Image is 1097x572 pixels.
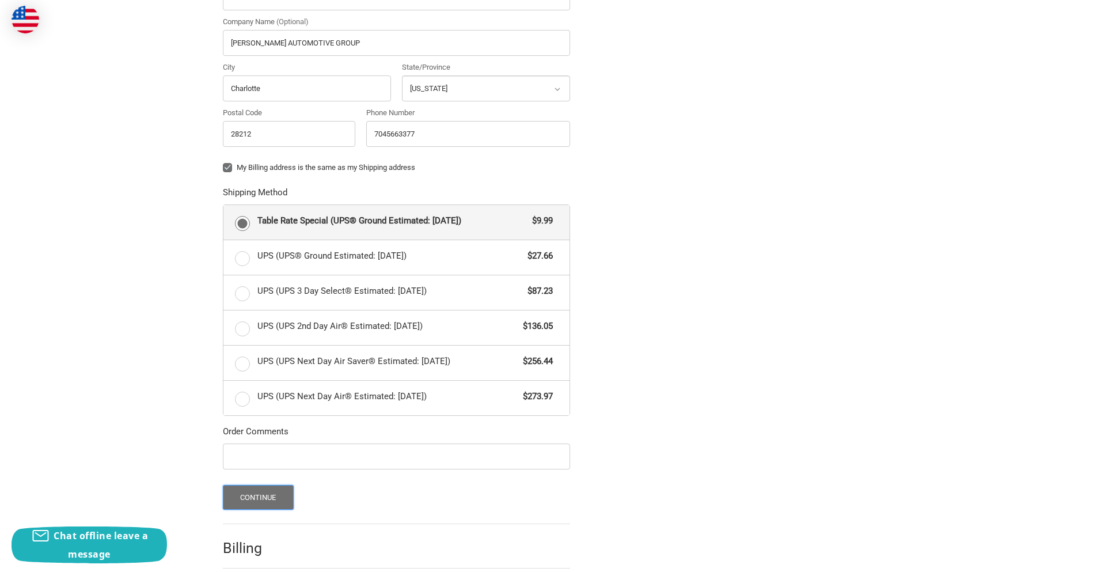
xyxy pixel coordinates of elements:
[12,6,39,33] img: duty and tax information for United States
[276,17,309,26] small: (Optional)
[223,425,289,444] legend: Order Comments
[522,249,553,263] span: $27.66
[12,526,167,563] button: Chat offline leave a message
[517,390,553,403] span: $273.97
[223,539,290,557] h2: Billing
[257,320,518,333] span: UPS (UPS 2nd Day Air® Estimated: [DATE])
[526,214,553,228] span: $9.99
[402,62,570,73] label: State/Province
[223,16,570,28] label: Company Name
[366,107,570,119] label: Phone Number
[223,485,294,510] button: Continue
[257,214,527,228] span: Table Rate Special (UPS® Ground Estimated: [DATE])
[522,285,553,298] span: $87.23
[257,355,518,368] span: UPS (UPS Next Day Air Saver® Estimated: [DATE])
[54,529,148,560] span: Chat offline leave a message
[257,390,518,403] span: UPS (UPS Next Day Air® Estimated: [DATE])
[517,320,553,333] span: $136.05
[223,186,287,204] legend: Shipping Method
[223,163,570,172] label: My Billing address is the same as my Shipping address
[257,285,522,298] span: UPS (UPS 3 Day Select® Estimated: [DATE])
[223,107,355,119] label: Postal Code
[223,62,391,73] label: City
[257,249,522,263] span: UPS (UPS® Ground Estimated: [DATE])
[517,355,553,368] span: $256.44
